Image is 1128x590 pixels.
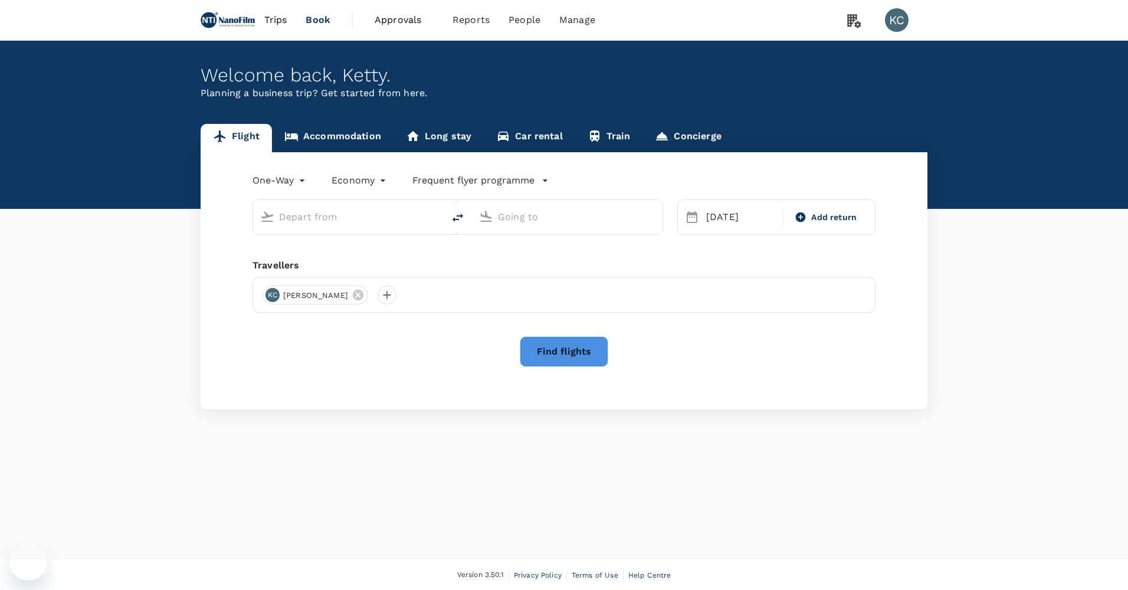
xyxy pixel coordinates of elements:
span: [PERSON_NAME] [276,290,355,301]
button: Open [435,215,438,218]
button: delete [444,204,472,232]
div: Travellers [253,258,875,273]
div: KC [885,8,909,32]
div: One-Way [253,171,308,190]
span: Privacy Policy [514,571,562,579]
a: Flight [201,124,272,152]
span: Terms of Use [572,571,618,579]
span: Version 3.50.1 [457,569,504,581]
input: Going to [498,208,638,226]
span: People [509,13,540,27]
span: Approvals [375,13,434,27]
img: NANOFILM TECHNOLOGIES INTERNATIONAL LIMITED [201,7,255,33]
iframe: Button to launch messaging window [9,543,47,581]
span: Manage [559,13,595,27]
p: Planning a business trip? Get started from here. [201,86,927,100]
a: Terms of Use [572,569,618,582]
div: KC[PERSON_NAME] [263,286,368,304]
input: Depart from [279,208,419,226]
span: Book [306,13,330,27]
button: Open [654,215,657,218]
a: Concierge [642,124,733,152]
span: Reports [452,13,490,27]
a: Car rental [484,124,575,152]
span: Add return [811,211,857,224]
a: Train [575,124,643,152]
a: Long stay [394,124,484,152]
div: KC [265,288,280,302]
span: Trips [264,13,287,27]
div: Welcome back , Ketty . [201,64,927,86]
a: Privacy Policy [514,569,562,582]
div: [DATE] [701,205,781,229]
div: Economy [332,171,389,190]
a: Help Centre [628,569,671,582]
span: Help Centre [628,571,671,579]
p: Frequent flyer programme [412,173,535,188]
a: Accommodation [272,124,394,152]
button: Frequent flyer programme [412,173,549,188]
button: Find flights [520,336,608,367]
